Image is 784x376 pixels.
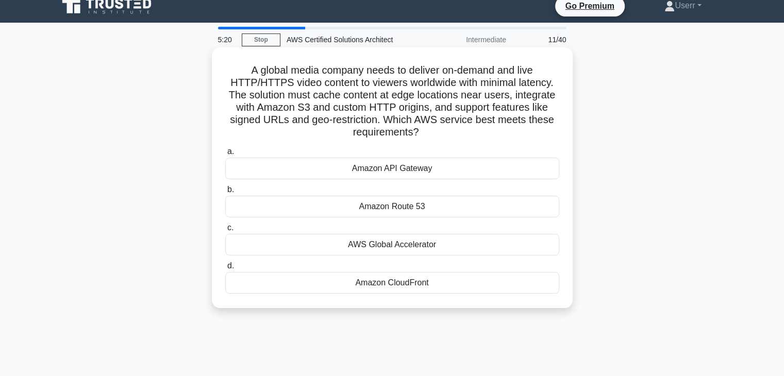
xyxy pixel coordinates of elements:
[225,196,559,217] div: Amazon Route 53
[225,272,559,294] div: Amazon CloudFront
[212,29,242,50] div: 5:20
[227,147,234,156] span: a.
[227,185,234,194] span: b.
[225,158,559,179] div: Amazon API Gateway
[422,29,512,50] div: Intermediate
[227,261,234,270] span: d.
[225,234,559,255] div: AWS Global Accelerator
[280,29,422,50] div: AWS Certified Solutions Architect
[242,33,280,46] a: Stop
[224,64,560,139] h5: A global media company needs to deliver on-demand and live HTTP/HTTPS video content to viewers wo...
[227,223,233,232] span: c.
[512,29,573,50] div: 11/40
